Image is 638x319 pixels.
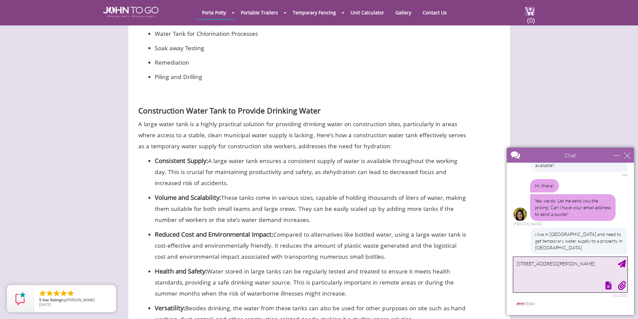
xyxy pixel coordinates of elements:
strong: Construction Water Tank to Provide Drinking Water [138,105,321,116]
strong: Reduced Cost and Environmental Impact: [155,230,273,238]
strong: Health and Safety: [155,267,207,275]
p: Piling and Drilling [155,71,468,82]
strong: Consistent Supply: [155,156,208,165]
span: [DATE] [39,302,51,307]
span: Star Rating [42,297,61,302]
span: 5 [39,297,41,302]
li:  [39,289,47,297]
img: JOHN to go [103,7,158,17]
strong: Volume and Scalability: [155,193,221,202]
p: Water stored in large tanks can be regularly tested and treated to ensure it meets health standar... [155,265,468,299]
li:  [53,289,61,297]
p: A large water tank is a highly practical solution for providing drinking water on construction si... [138,118,468,152]
a: Unit Calculator [346,6,389,19]
p: Water Tank for Chlorination Processes [155,28,468,39]
li:  [67,289,75,297]
span: (0) [527,10,535,25]
p: Soak away Testing [155,43,468,54]
a: Gallery [391,6,416,19]
p: Compared to alternatives like bottled water, using a large water tank is cost-effective and envir... [155,229,468,262]
a: Porta Potty [197,6,231,19]
strong: Versatility: [155,304,185,312]
li:  [46,289,54,297]
a: Contact Us [418,6,452,19]
li:  [60,289,68,297]
a: Temporary Fencing [288,6,341,19]
p: A large water tank ensures a consistent supply of water is available throughout the working day. ... [155,155,468,188]
span: [PERSON_NAME] [66,297,95,302]
img: cart a [525,7,535,16]
a: Portable Trailers [236,6,283,19]
p: Remediation [155,57,468,68]
img: Review Rating [14,292,27,305]
iframe: Live Chat Box [503,144,638,319]
span: by [39,298,111,303]
p: These tanks come in various sizes, capable of holding thousands of liters of water, making them s... [155,192,468,225]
